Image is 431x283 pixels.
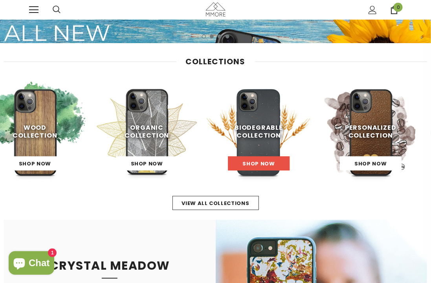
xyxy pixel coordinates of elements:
img: MMORE Cases [95,80,199,184]
img: MMORE Cases [319,80,423,184]
span: Shop Now [19,160,51,167]
a: view all collections [172,196,259,210]
span: Personalized Collection [345,123,396,140]
inbox-online-store-chat: Shopify online store chat [6,251,57,277]
span: Wood Collection [13,123,57,140]
span: Shop Now [131,160,163,167]
span: Biodegrable Collection [235,123,283,140]
button: 2 [210,34,214,38]
a: Shop Now [4,156,66,171]
button: 3 [218,34,222,38]
span: 0 [394,3,403,12]
span: Shop Now [354,160,387,167]
a: Shop Now [340,156,402,171]
span: view all collections [182,200,249,207]
a: Shop Now [228,156,290,171]
img: MMORE Cases [207,80,311,184]
a: 0 [390,6,398,14]
a: Shop Now [116,156,178,171]
span: Shop Now [243,160,275,167]
img: MMORE Cases [206,2,226,16]
button: 1 [202,34,206,38]
span: Collections [186,56,246,67]
button: 4 [226,34,229,38]
span: Organic Collection [125,123,169,140]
